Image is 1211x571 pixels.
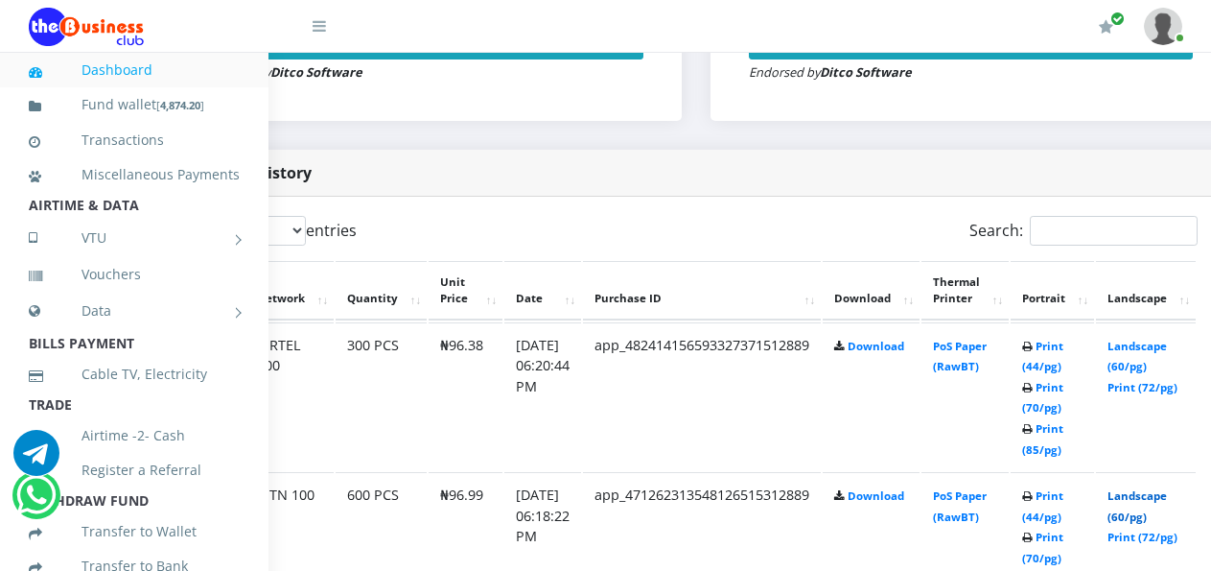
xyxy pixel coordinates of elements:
span: Renew/Upgrade Subscription [1110,12,1125,26]
a: Print (72/pg) [1107,380,1177,394]
small: Endorsed by [749,63,912,81]
a: Download [848,488,904,503]
small: [ ] [156,98,204,112]
input: Search: [1030,216,1198,246]
td: ₦96.38 [429,322,502,471]
a: Vouchers [29,252,240,297]
a: Register a Referral [29,448,240,492]
th: Thermal Printer: activate to sort column ascending [921,261,1009,321]
a: Download [848,339,904,353]
a: Landscape (60/pg) [1107,339,1167,374]
a: Print (44/pg) [1022,339,1063,374]
th: Network: activate to sort column ascending [245,261,334,321]
a: Landscape (60/pg) [1107,488,1167,524]
img: User [1144,8,1182,45]
i: Renew/Upgrade Subscription [1099,19,1113,35]
th: Quantity: activate to sort column ascending [336,261,427,321]
label: Search: [969,216,1198,246]
th: Download: activate to sort column ascending [823,261,920,321]
a: Print (72/pg) [1107,530,1177,544]
td: [DATE] 06:20:44 PM [504,322,581,471]
th: Purchase ID: activate to sort column ascending [583,261,821,321]
a: Data [29,287,240,335]
label: Show entries [195,216,357,246]
a: Print (44/pg) [1022,488,1063,524]
a: Print (85/pg) [1022,421,1063,457]
th: Landscape: activate to sort column ascending [1096,261,1196,321]
a: Print (70/pg) [1022,380,1063,416]
th: Portrait: activate to sort column ascending [1011,261,1094,321]
a: Chat for support [13,444,59,476]
a: Miscellaneous Payments [29,153,240,197]
a: VTU [29,214,240,262]
strong: Ditco Software [820,63,912,81]
th: Date: activate to sort column ascending [504,261,581,321]
a: PoS Paper (RawBT) [933,488,987,524]
a: Transactions [29,118,240,162]
img: Logo [29,8,144,46]
th: Unit Price: activate to sort column ascending [429,261,502,321]
a: Chat for support [16,487,56,518]
small: Endorsed by [199,63,362,81]
td: 300 PCS [336,322,427,471]
a: Fund wallet[4,874.20] [29,83,240,128]
b: 4,874.20 [160,98,200,112]
strong: Ditco Software [270,63,362,81]
a: Print (70/pg) [1022,530,1063,565]
td: AIRTEL 100 [245,322,334,471]
a: Transfer to Wallet [29,510,240,554]
a: Cable TV, Electricity [29,352,240,396]
td: app_482414156593327371512889 [583,322,821,471]
a: PoS Paper (RawBT) [933,339,987,374]
select: Showentries [234,216,306,246]
a: Dashboard [29,48,240,92]
a: Airtime -2- Cash [29,414,240,458]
